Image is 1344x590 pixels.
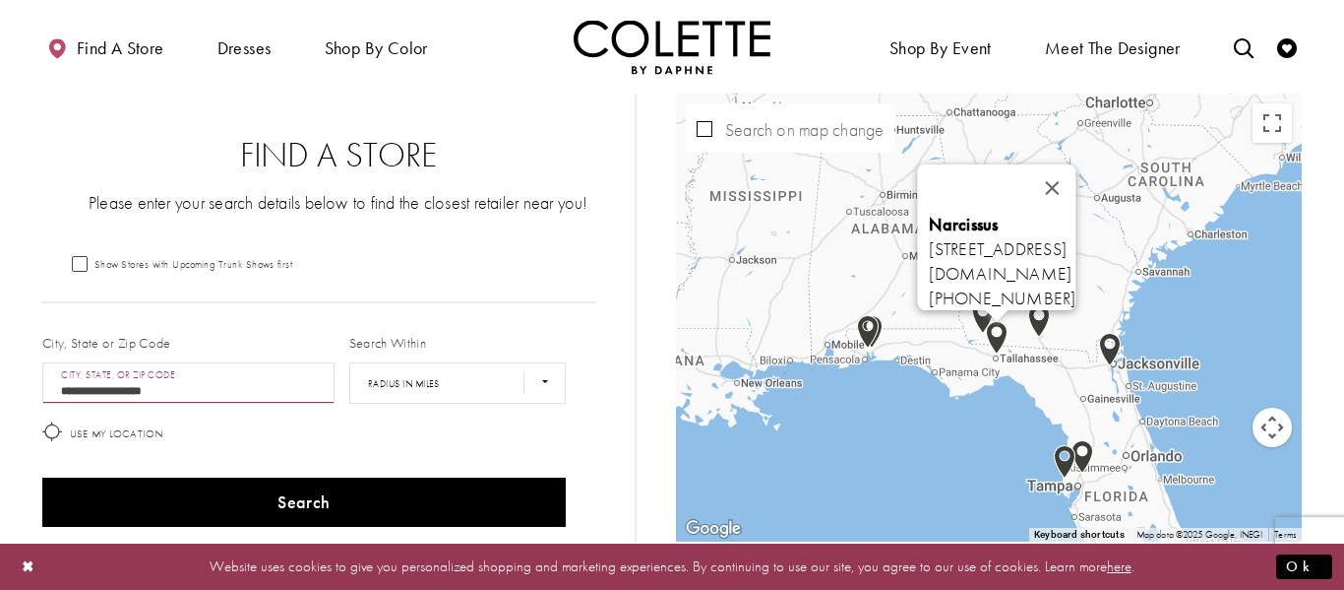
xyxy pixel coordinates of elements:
span: Shop by color [325,38,428,58]
img: Google Image #81 [681,516,746,542]
button: Submit Dialog [1276,555,1332,579]
button: Toggle fullscreen view [1252,103,1292,143]
input: City, State, or ZIP Code [42,362,335,404]
span: Shop By Event [885,20,997,74]
img: Google Image #32 [861,315,883,349]
span: [STREET_ADDRESS] [929,213,1067,260]
button: Map camera controls [1252,408,1292,447]
img: Google Image #26 [972,300,994,334]
a: Find a store [42,20,168,74]
a: [DOMAIN_NAME] [929,262,1071,285]
img: Google Image #37 [1071,440,1093,474]
a: Open this area in Google Maps (opens a new window) [681,516,746,542]
b: Narcissus [929,213,998,235]
span: Meet the designer [1045,38,1181,58]
a: Visit Home Page [574,20,770,74]
img: Google Image #30 [1099,333,1121,366]
button: Search [42,478,566,527]
select: Radius In Miles [349,362,566,404]
span: Map data ©2025 Google, INEGI [1136,528,1263,541]
p: Please enter your search details below to find the closest retailer near you! [82,190,595,215]
img: Google Image #35 [857,315,879,349]
a: Meet the designer [1040,20,1186,74]
div: Map with store locations [676,94,1302,542]
img: Colette by Daphne [574,20,770,74]
span: Dresses [217,38,272,58]
h2: Find a Store [82,136,595,175]
img: Google Image #36 [1054,445,1075,479]
p: Website uses cookies to give you personalized shopping and marketing experiences. By continuing t... [142,554,1202,580]
button: Close Dialog [12,550,45,584]
span: Dresses [213,20,276,74]
label: Search Within [349,333,426,353]
img: Google Image #25 [986,321,1008,355]
span: Shop by color [320,20,433,74]
span: Find a store [77,38,164,58]
button: Close [1028,164,1075,212]
a: here [1107,557,1131,576]
span: [PHONE_NUMBER] [929,287,1075,309]
span: Shop By Event [889,38,992,58]
a: Check Wishlist [1272,20,1302,74]
button: Keyboard shortcuts [1034,528,1125,542]
label: City, State or Zip Code [42,333,171,353]
a: Toggle search [1229,20,1258,74]
img: Google Image #27 [1028,304,1050,338]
